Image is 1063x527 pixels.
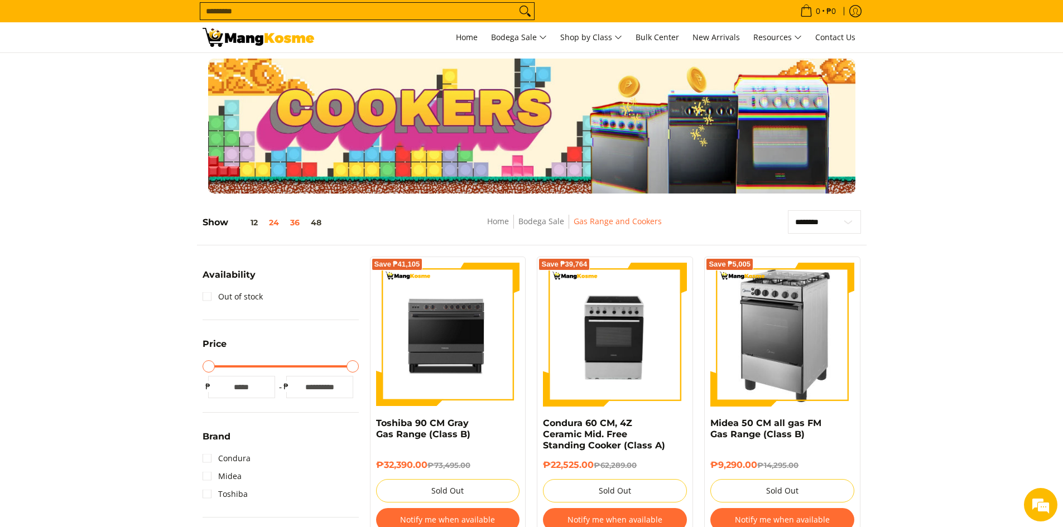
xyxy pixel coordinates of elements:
[815,32,855,42] span: Contact Us
[203,432,230,441] span: Brand
[630,22,685,52] a: Bulk Center
[757,461,799,470] del: ₱14,295.00
[814,7,822,15] span: 0
[305,218,327,227] button: 48
[543,479,687,502] button: Sold Out
[753,31,802,45] span: Resources
[263,218,285,227] button: 24
[825,7,838,15] span: ₱0
[797,5,839,17] span: •
[543,418,665,451] a: Condura 60 CM, 4Z Ceramic Mid. Free Standing Cooker (Class A)
[710,418,821,439] a: Midea 50 CM all gas FM Gas Range (Class B)
[450,22,483,52] a: Home
[376,263,520,405] img: toshiba-90-cm-5-burner-gas-range-gray-full-view-mang-kosme
[203,340,227,349] span: Price
[709,261,751,268] span: Save ₱5,005
[687,22,745,52] a: New Arrivals
[456,32,478,42] span: Home
[228,218,263,227] button: 12
[325,22,861,52] nav: Main Menu
[710,479,854,502] button: Sold Out
[516,3,534,20] button: Search
[203,381,214,392] span: ₱
[203,217,327,228] h5: Show
[203,288,263,306] a: Out of stock
[376,418,470,439] a: Toshiba 90 CM Gray Gas Range (Class B)
[376,460,520,471] h6: ₱32,390.00
[810,22,861,52] a: Contact Us
[485,22,552,52] a: Bodega Sale
[374,261,420,268] span: Save ₱41,105
[285,218,305,227] button: 36
[594,461,637,470] del: ₱62,289.00
[203,340,227,357] summary: Open
[183,6,210,32] div: Minimize live chat window
[281,381,292,392] span: ₱
[491,31,547,45] span: Bodega Sale
[203,270,256,288] summary: Open
[58,62,187,77] div: Chat with us now
[710,460,854,471] h6: ₱9,290.00
[203,467,242,485] a: Midea
[543,263,687,407] img: Condura 60 CM, 4Z Ceramic Mid. Free Standing Cooker (Class A)
[203,28,314,47] img: Gas Cookers &amp; Rangehood l Mang Kosme: Home Appliances Warehouse Sale
[203,449,251,467] a: Condura
[427,461,470,470] del: ₱73,495.00
[727,263,838,407] img: midea-50cm-4-burner-gas-range-silver-left-side-view-mang-kosme
[692,32,740,42] span: New Arrivals
[203,432,230,449] summary: Open
[65,141,154,253] span: We're online!
[636,32,679,42] span: Bulk Center
[487,216,509,226] a: Home
[6,304,213,344] textarea: Type your message and hit 'Enter'
[518,216,564,226] a: Bodega Sale
[203,485,248,503] a: Toshiba
[410,215,739,240] nav: Breadcrumbs
[541,261,587,268] span: Save ₱39,764
[543,460,687,471] h6: ₱22,525.00
[203,270,256,279] span: Availability
[555,22,628,52] a: Shop by Class
[560,31,622,45] span: Shop by Class
[376,479,520,502] button: Sold Out
[748,22,807,52] a: Resources
[574,216,662,226] a: Gas Range and Cookers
